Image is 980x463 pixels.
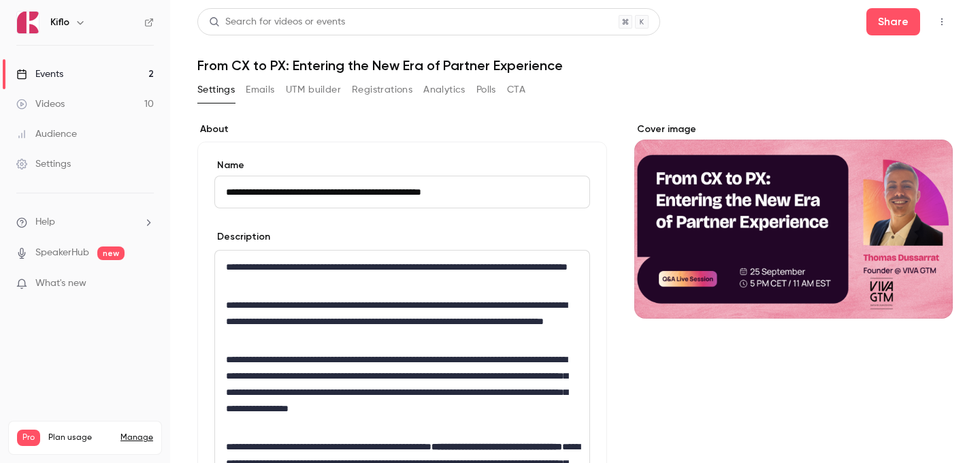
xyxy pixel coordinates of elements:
[197,123,607,136] label: About
[17,12,39,33] img: Kiflo
[634,123,953,136] label: Cover image
[35,276,86,291] span: What's new
[97,246,125,260] span: new
[209,15,345,29] div: Search for videos or events
[120,432,153,443] a: Manage
[48,432,112,443] span: Plan usage
[16,127,77,141] div: Audience
[197,79,235,101] button: Settings
[214,159,590,172] label: Name
[17,430,40,446] span: Pro
[352,79,412,101] button: Registrations
[16,215,154,229] li: help-dropdown-opener
[35,215,55,229] span: Help
[507,79,525,101] button: CTA
[16,157,71,171] div: Settings
[634,123,953,319] section: Cover image
[197,57,953,74] h1: From CX to PX: Entering the New Era of Partner Experience
[35,246,89,260] a: SpeakerHub
[137,278,154,290] iframe: Noticeable Trigger
[866,8,920,35] button: Share
[286,79,341,101] button: UTM builder
[16,97,65,111] div: Videos
[423,79,465,101] button: Analytics
[246,79,274,101] button: Emails
[16,67,63,81] div: Events
[476,79,496,101] button: Polls
[214,230,270,244] label: Description
[50,16,69,29] h6: Kiflo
